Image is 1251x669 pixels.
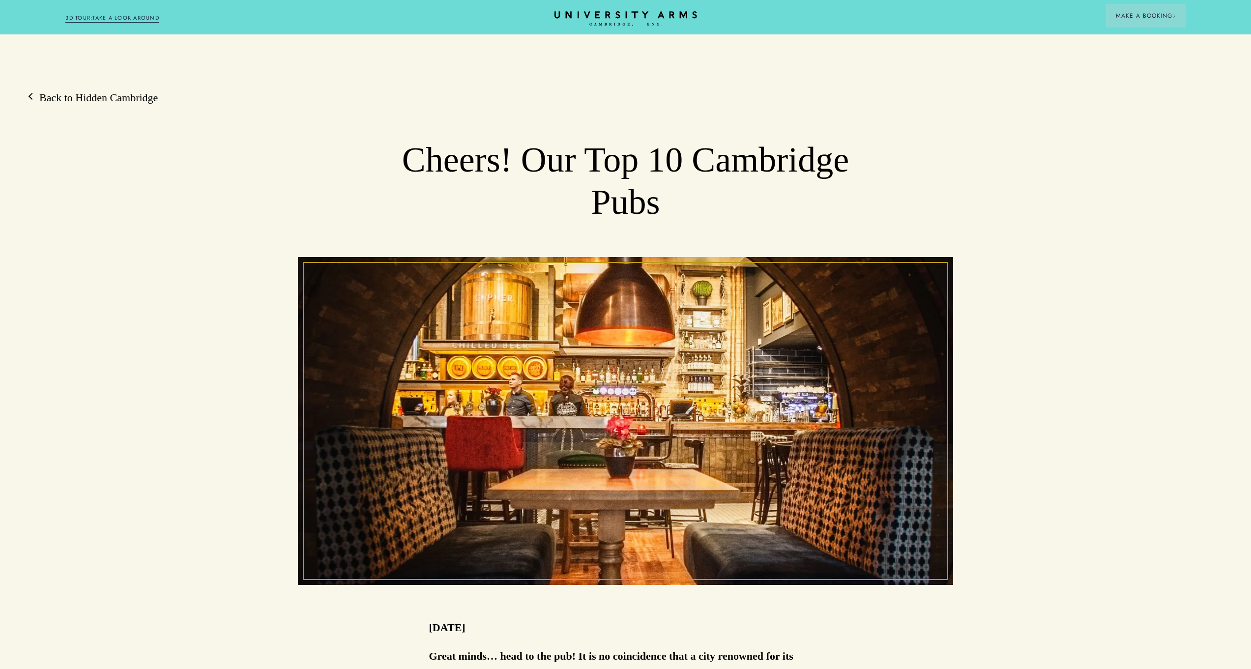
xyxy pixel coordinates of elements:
[429,619,465,636] p: [DATE]
[65,14,159,23] a: 3D TOUR:TAKE A LOOK AROUND
[298,257,953,585] img: image-52f6d4de323a921043cc56c7ca4a0c405835fe1f-2854x2283-jpg
[1106,4,1186,28] button: Make a BookingArrow icon
[1116,11,1176,20] span: Make a Booking
[29,90,158,105] a: Back to Hidden Cambridge
[363,139,888,223] h1: Cheers! Our Top 10 Cambridge Pubs
[554,11,697,27] a: Home
[1172,14,1176,18] img: Arrow icon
